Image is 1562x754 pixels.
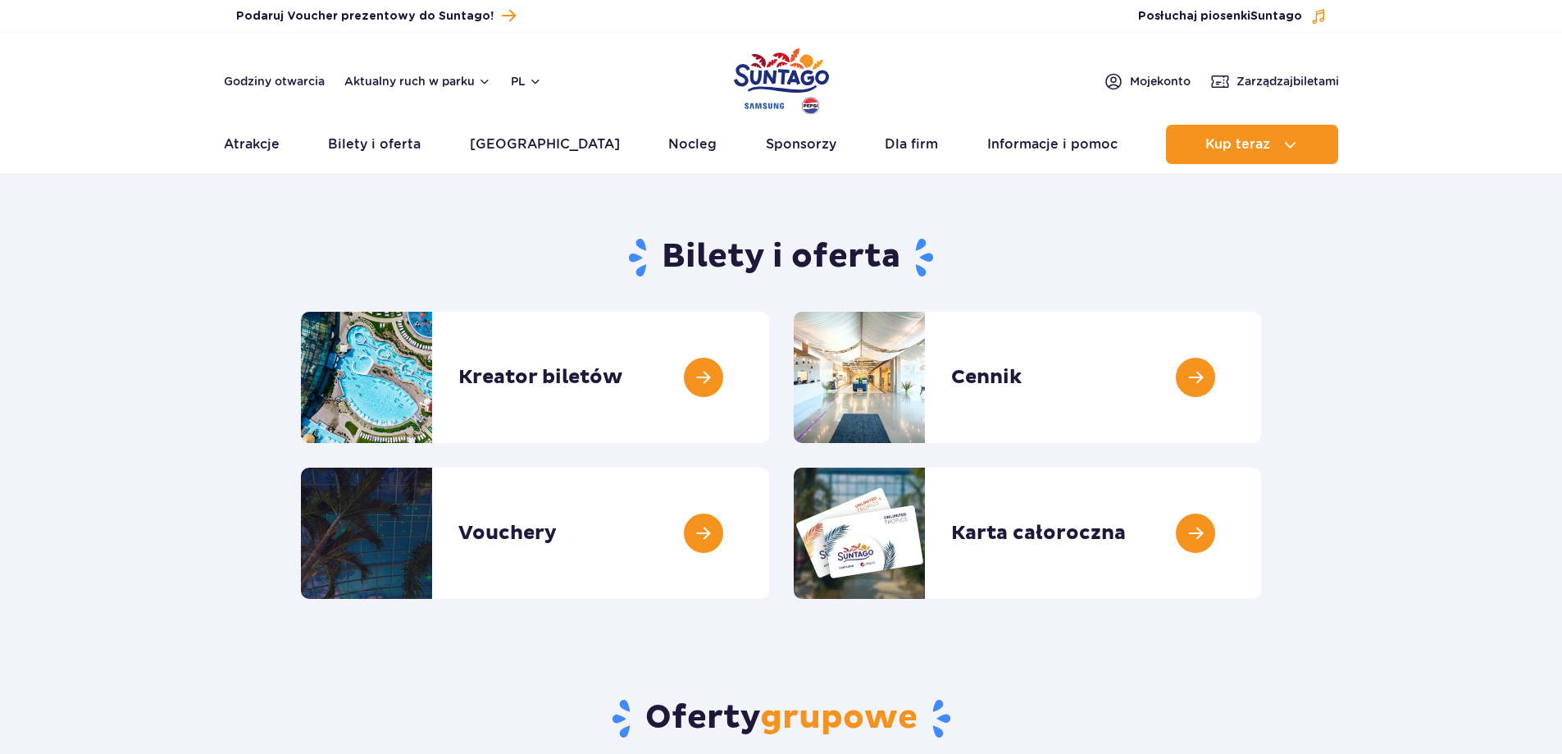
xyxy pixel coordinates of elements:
a: Atrakcje [224,125,280,164]
a: Podaruj Voucher prezentowy do Suntago! [236,5,516,27]
span: Kup teraz [1205,137,1270,152]
span: Moje konto [1130,73,1191,89]
a: Mojekonto [1104,71,1191,91]
a: Dla firm [885,125,938,164]
button: pl [511,73,542,89]
span: Podaruj Voucher prezentowy do Suntago! [236,8,494,25]
a: Bilety i oferta [328,125,421,164]
a: Informacje i pomoc [987,125,1118,164]
a: Park of Poland [734,41,829,117]
button: Posłuchaj piosenkiSuntago [1138,8,1327,25]
a: Godziny otwarcia [224,73,325,89]
button: Kup teraz [1166,125,1338,164]
a: Zarządzajbiletami [1210,71,1339,91]
span: Zarządzaj biletami [1236,73,1339,89]
a: Sponsorzy [766,125,836,164]
span: Suntago [1250,11,1302,22]
button: Aktualny ruch w parku [344,75,491,88]
a: Nocleg [668,125,717,164]
span: grupowe [760,697,918,738]
h2: Oferty [301,697,1261,740]
h1: Bilety i oferta [301,236,1261,279]
a: [GEOGRAPHIC_DATA] [470,125,620,164]
span: Posłuchaj piosenki [1138,8,1302,25]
